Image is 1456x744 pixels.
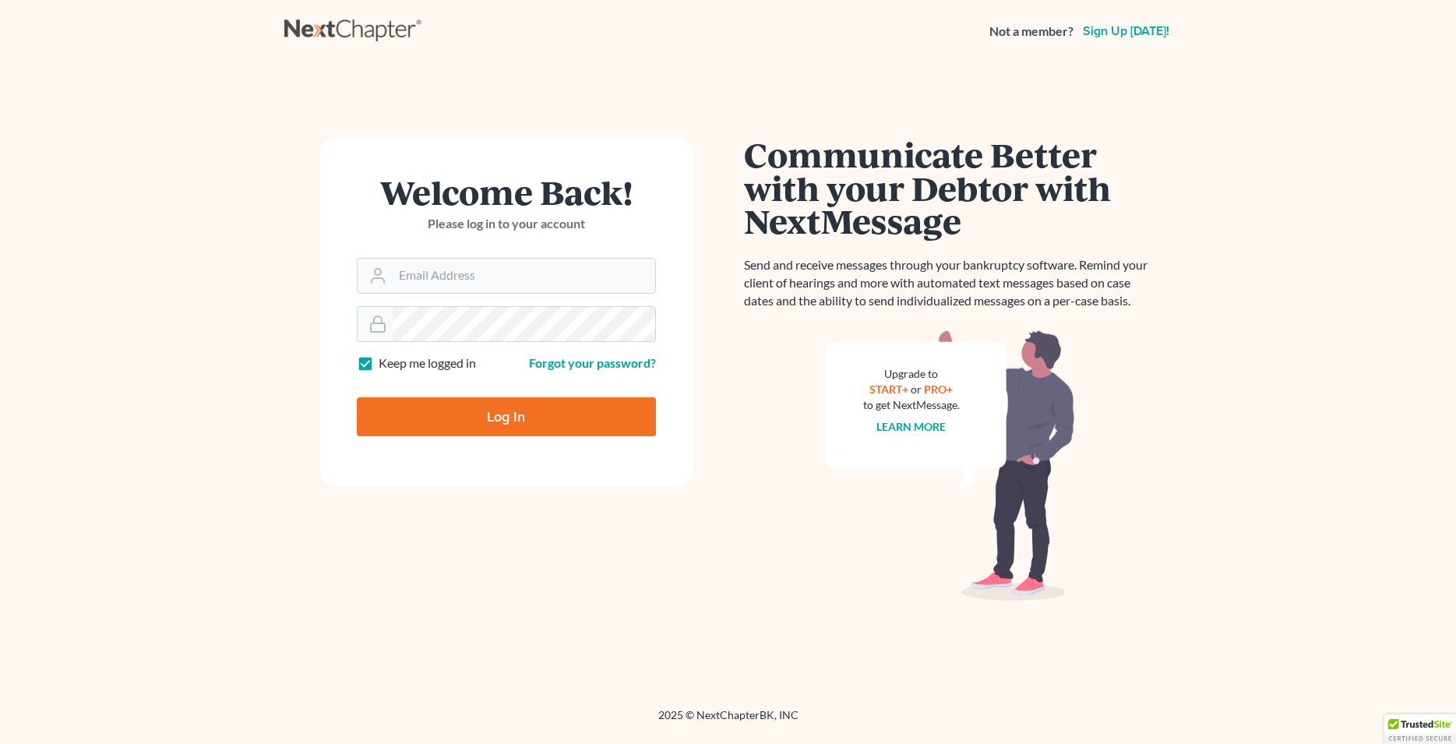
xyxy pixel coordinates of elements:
[357,175,656,209] h1: Welcome Back!
[1080,25,1172,37] a: Sign up [DATE]!
[357,215,656,233] p: Please log in to your account
[863,366,960,382] div: Upgrade to
[924,383,953,396] a: PRO+
[989,23,1073,41] strong: Not a member?
[284,707,1172,735] div: 2025 © NextChapterBK, INC
[876,420,946,433] a: Learn more
[911,383,922,396] span: or
[744,138,1157,238] h1: Communicate Better with your Debtor with NextMessage
[863,397,960,413] div: to get NextMessage.
[826,329,1075,601] img: nextmessage_bg-59042aed3d76b12b5cd301f8e5b87938c9018125f34e5fa2b7a6b67550977c72.svg
[869,383,908,396] a: START+
[393,259,655,293] input: Email Address
[357,397,656,436] input: Log In
[1384,714,1456,744] div: TrustedSite Certified
[529,355,656,370] a: Forgot your password?
[744,256,1157,310] p: Send and receive messages through your bankruptcy software. Remind your client of hearings and mo...
[379,354,476,372] label: Keep me logged in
